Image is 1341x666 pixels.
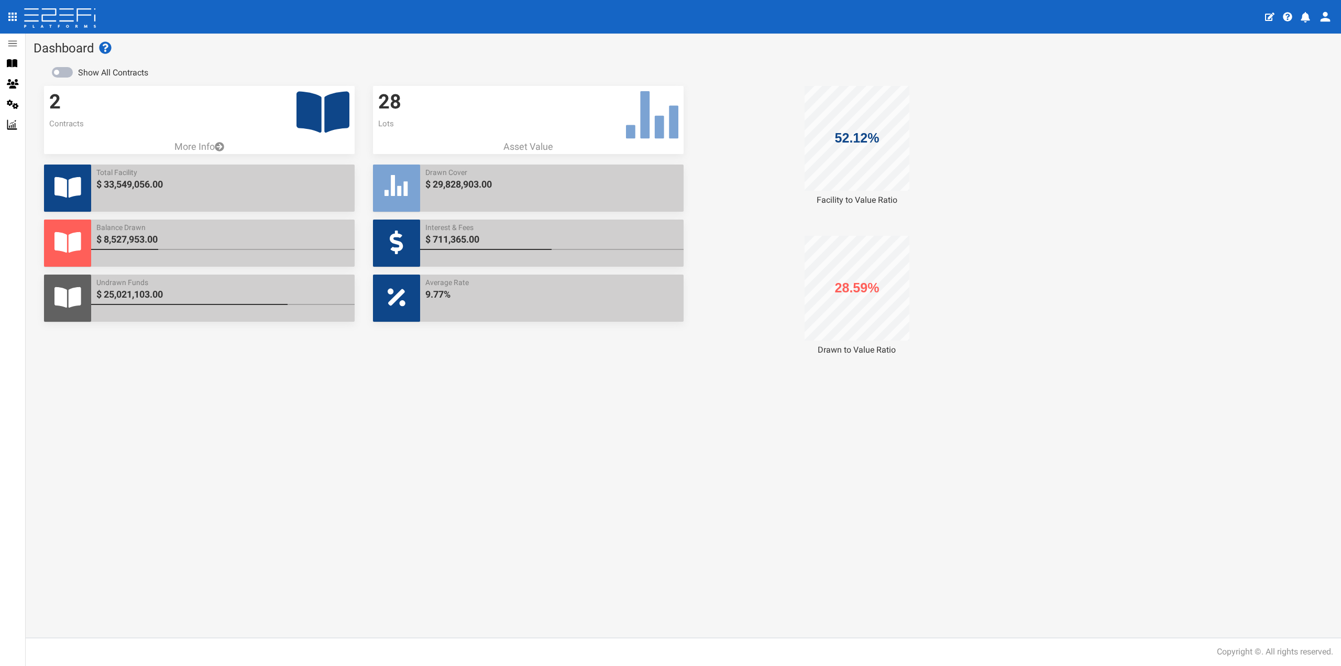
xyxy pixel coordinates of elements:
[96,178,349,191] span: $ 33,549,056.00
[96,167,349,178] span: Total Facility
[425,233,678,246] span: $ 711,365.00
[49,91,349,113] h3: 2
[49,118,349,129] p: Contracts
[34,41,1333,55] h1: Dashboard
[378,118,678,129] p: Lots
[702,194,1013,206] div: Facility to Value Ratio
[96,222,349,233] span: Balance Drawn
[425,222,678,233] span: Interest & Fees
[1217,646,1333,658] div: Copyright ©. All rights reserved.
[96,288,349,301] span: $ 25,021,103.00
[425,178,678,191] span: $ 29,828,903.00
[44,140,355,154] a: More Info
[425,167,678,178] span: Drawn Cover
[78,67,148,79] label: Show All Contracts
[96,277,349,288] span: Undrawn Funds
[425,277,678,288] span: Average Rate
[373,140,684,154] p: Asset Value
[702,344,1013,356] div: Drawn to Value Ratio
[378,91,678,113] h3: 28
[425,288,678,301] span: 9.77%
[96,233,349,246] span: $ 8,527,953.00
